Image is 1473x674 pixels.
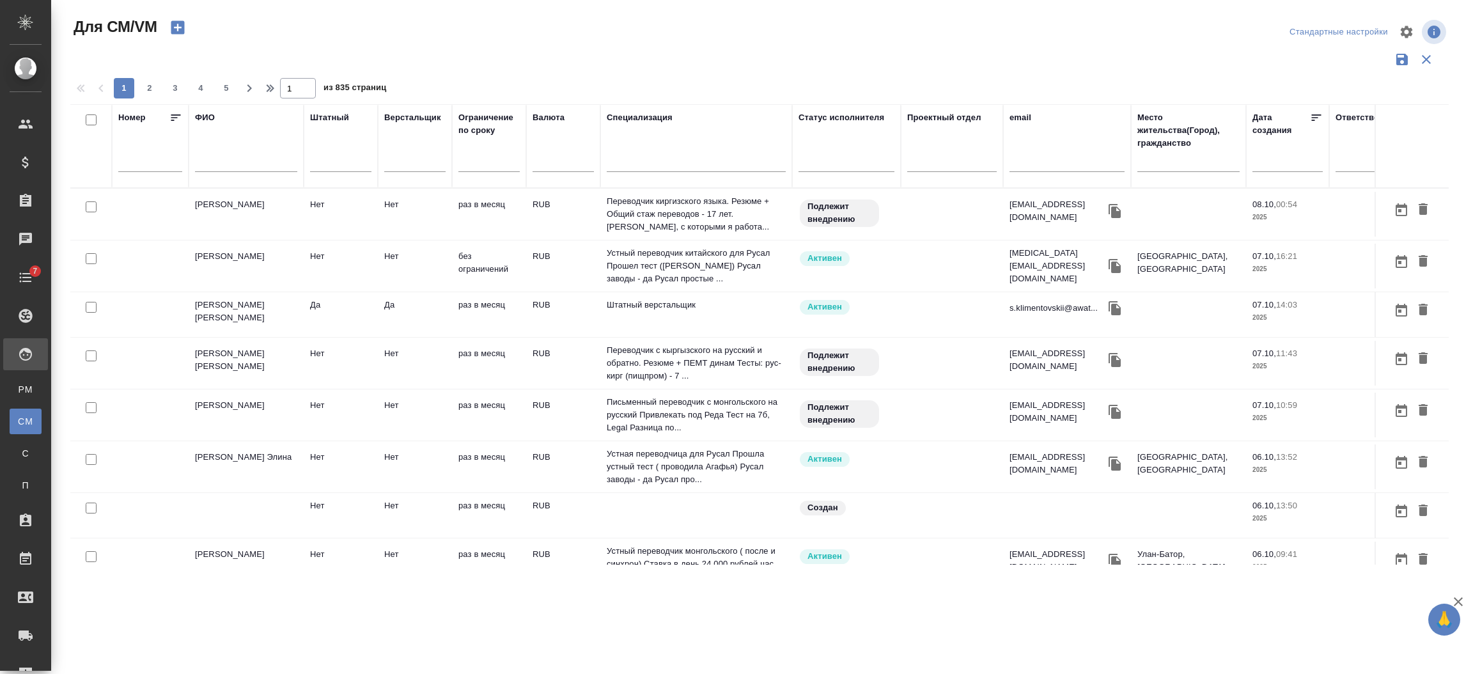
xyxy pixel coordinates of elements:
div: split button [1286,22,1391,42]
button: Открыть календарь загрузки [1391,198,1412,222]
div: Статус исполнителя [799,111,884,124]
button: Открыть календарь загрузки [1391,347,1412,371]
td: раз в месяц [452,292,526,337]
div: ФИО [195,111,215,124]
td: [PERSON_NAME] [PERSON_NAME] [189,292,304,337]
td: без ограничений [452,244,526,288]
button: Скопировать [1105,402,1125,421]
td: RUB [526,244,600,288]
td: [GEOGRAPHIC_DATA], [GEOGRAPHIC_DATA] [1131,444,1246,489]
div: Место жительства(Город), гражданство [1137,111,1240,150]
p: Активен [807,252,842,265]
button: Удалить [1412,347,1434,371]
td: Нет [304,444,378,489]
p: 2025 [1252,263,1323,276]
button: Создать [162,17,193,38]
button: Сохранить фильтры [1390,47,1414,72]
span: из 835 страниц [323,80,386,98]
span: 4 [191,82,211,95]
button: Удалить [1412,399,1434,423]
p: 2025 [1252,311,1323,324]
td: RUB [526,292,600,337]
p: Подлежит внедрению [807,349,871,375]
div: Дата создания [1252,111,1310,137]
span: Посмотреть информацию [1422,20,1449,44]
p: 14:03 [1276,300,1297,310]
a: CM [10,409,42,434]
div: Рядовой исполнитель: назначай с учетом рейтинга [799,250,894,267]
td: [PERSON_NAME] [189,542,304,586]
div: Свежая кровь: на первые 3 заказа по тематике ставь редактора и фиксируй оценки [799,347,894,377]
button: 4 [191,78,211,98]
div: Рядовой исполнитель: назначай с учетом рейтинга [799,451,894,468]
span: Настроить таблицу [1391,17,1422,47]
div: Номер [118,111,146,124]
td: RUB [526,542,600,586]
p: 11:43 [1276,349,1297,358]
td: Нет [378,244,452,288]
button: Скопировать [1105,350,1125,370]
p: 13:52 [1276,452,1297,462]
p: Устная переводчица для Русал Прошла устный тест ( проводила Агафья) Русал заводы - да Русал про... [607,448,786,486]
button: Скопировать [1105,201,1125,221]
button: Удалить [1412,451,1434,474]
p: 06.10, [1252,452,1276,462]
span: П [16,479,35,492]
div: Рядовой исполнитель: назначай с учетом рейтинга [799,299,894,316]
td: Да [378,292,452,337]
td: Нет [378,542,452,586]
p: [EMAIL_ADDRESS][DOMAIN_NAME] [1009,399,1105,425]
p: [EMAIL_ADDRESS][DOMAIN_NAME] [1009,548,1105,574]
button: Скопировать [1105,256,1125,276]
td: [GEOGRAPHIC_DATA], [GEOGRAPHIC_DATA] [1131,244,1246,288]
button: Сбросить фильтры [1414,47,1438,72]
p: 13:50 [1276,501,1297,510]
span: PM [16,383,35,396]
td: раз в месяц [452,444,526,489]
button: Удалить [1412,299,1434,322]
td: Нет [304,393,378,437]
button: Открыть календарь загрузки [1391,299,1412,322]
td: Нет [378,393,452,437]
span: Для СМ/VM [70,17,157,37]
button: Удалить [1412,250,1434,274]
span: С [16,447,35,460]
p: 06.10, [1252,501,1276,510]
p: Подлежит внедрению [807,200,871,226]
p: Устный переводчик китайского для Русал Прошел тест ([PERSON_NAME]) Русал заводы - да Русал просты... [607,247,786,285]
p: 07.10, [1252,300,1276,310]
span: 3 [165,82,185,95]
div: Ответственный [1336,111,1401,124]
span: CM [16,415,35,428]
td: RUB [526,192,600,237]
td: [PERSON_NAME] [189,244,304,288]
td: RUB [526,341,600,386]
span: 2 [139,82,160,95]
p: [EMAIL_ADDRESS][DOMAIN_NAME] [1009,451,1105,476]
td: RUB [526,444,600,489]
button: Скопировать [1105,299,1125,318]
button: Скопировать [1105,454,1125,473]
td: Нет [304,244,378,288]
p: Подлежит внедрению [807,401,871,427]
td: Нет [378,192,452,237]
td: Нет [304,542,378,586]
td: [PERSON_NAME] [189,192,304,237]
p: 2025 [1252,412,1323,425]
div: Ограничение по сроку [458,111,520,137]
div: Верстальщик [384,111,441,124]
button: Удалить [1412,499,1434,523]
td: Нет [378,341,452,386]
p: Активен [807,550,842,563]
p: 2025 [1252,360,1323,373]
button: Открыть календарь загрузки [1391,250,1412,274]
p: 10:59 [1276,400,1297,410]
button: Скопировать [1105,551,1125,570]
p: 2025 [1252,561,1323,574]
p: [EMAIL_ADDRESS][DOMAIN_NAME] [1009,198,1105,224]
p: Активен [807,301,842,313]
p: Письменный переводчик с монгольского на русский Привлекать под Реда Тест на 7б, Legal Разница по... [607,396,786,434]
td: [PERSON_NAME] [PERSON_NAME] [189,341,304,386]
span: 7 [25,265,45,278]
button: Удалить [1412,198,1434,222]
